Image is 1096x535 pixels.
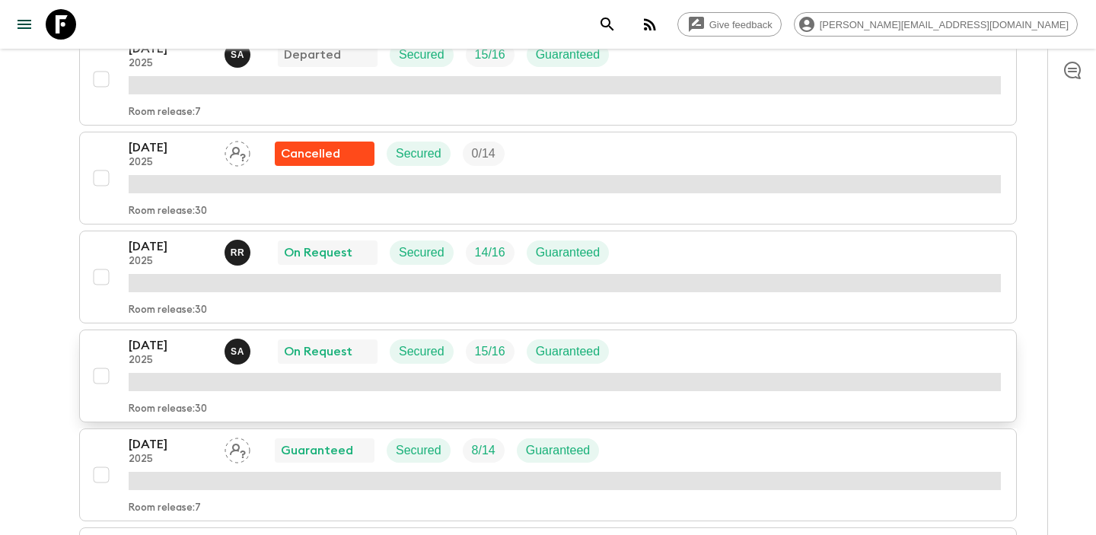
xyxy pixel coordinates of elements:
span: Give feedback [701,19,781,30]
p: Secured [396,145,441,163]
p: Room release: 30 [129,403,207,416]
button: SA [225,339,253,365]
span: Assign pack leader [225,442,250,454]
span: [PERSON_NAME][EMAIL_ADDRESS][DOMAIN_NAME] [811,19,1077,30]
p: 2025 [129,256,212,268]
p: R R [231,247,245,259]
span: Suren Abeykoon [225,343,253,355]
div: Secured [390,43,454,67]
p: Guaranteed [536,342,601,361]
p: Room release: 7 [129,502,201,514]
p: 2025 [129,58,212,70]
div: Secured [390,339,454,364]
p: [DATE] [129,336,212,355]
p: 14 / 16 [475,244,505,262]
p: Guaranteed [536,244,601,262]
p: Room release: 30 [129,304,207,317]
div: Flash Pack cancellation [275,142,374,166]
div: Trip Fill [466,43,515,67]
p: On Request [284,244,352,262]
p: [DATE] [129,139,212,157]
button: search adventures [592,9,623,40]
p: [DATE] [129,40,212,58]
div: Trip Fill [466,339,515,364]
div: Secured [387,142,451,166]
button: [DATE]2025Suren AbeykoonDepartedSecuredTrip FillGuaranteedRoom release:7 [79,33,1017,126]
span: Ramli Raban [225,244,253,256]
a: Give feedback [677,12,782,37]
div: Trip Fill [463,438,505,463]
p: On Request [284,342,352,361]
p: 8 / 14 [472,441,495,460]
p: 2025 [129,454,212,466]
p: Room release: 30 [129,205,207,218]
p: Departed [284,46,341,64]
button: [DATE]2025Ramli Raban On RequestSecuredTrip FillGuaranteedRoom release:30 [79,231,1017,323]
div: Secured [387,438,451,463]
p: Guaranteed [536,46,601,64]
p: [DATE] [129,237,212,256]
div: Trip Fill [463,142,505,166]
button: [DATE]2025Assign pack leaderGuaranteedSecuredTrip FillGuaranteedRoom release:7 [79,428,1017,521]
p: Secured [399,244,444,262]
p: S A [231,346,244,358]
p: 15 / 16 [475,342,505,361]
p: Guaranteed [281,441,353,460]
p: Secured [399,342,444,361]
div: Trip Fill [466,240,515,265]
p: 2025 [129,157,212,169]
div: Secured [390,240,454,265]
p: Secured [396,441,441,460]
p: [DATE] [129,435,212,454]
p: 15 / 16 [475,46,505,64]
p: Secured [399,46,444,64]
p: 2025 [129,355,212,367]
button: [DATE]2025Assign pack leaderFlash Pack cancellationSecuredTrip FillRoom release:30 [79,132,1017,225]
span: Assign pack leader [225,145,250,158]
button: menu [9,9,40,40]
div: [PERSON_NAME][EMAIL_ADDRESS][DOMAIN_NAME] [794,12,1078,37]
button: RR [225,240,253,266]
span: Suren Abeykoon [225,46,253,59]
button: [DATE]2025Suren AbeykoonOn RequestSecuredTrip FillGuaranteedRoom release:30 [79,330,1017,422]
p: Guaranteed [526,441,591,460]
p: Cancelled [281,145,340,163]
p: 0 / 14 [472,145,495,163]
p: Room release: 7 [129,107,201,119]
